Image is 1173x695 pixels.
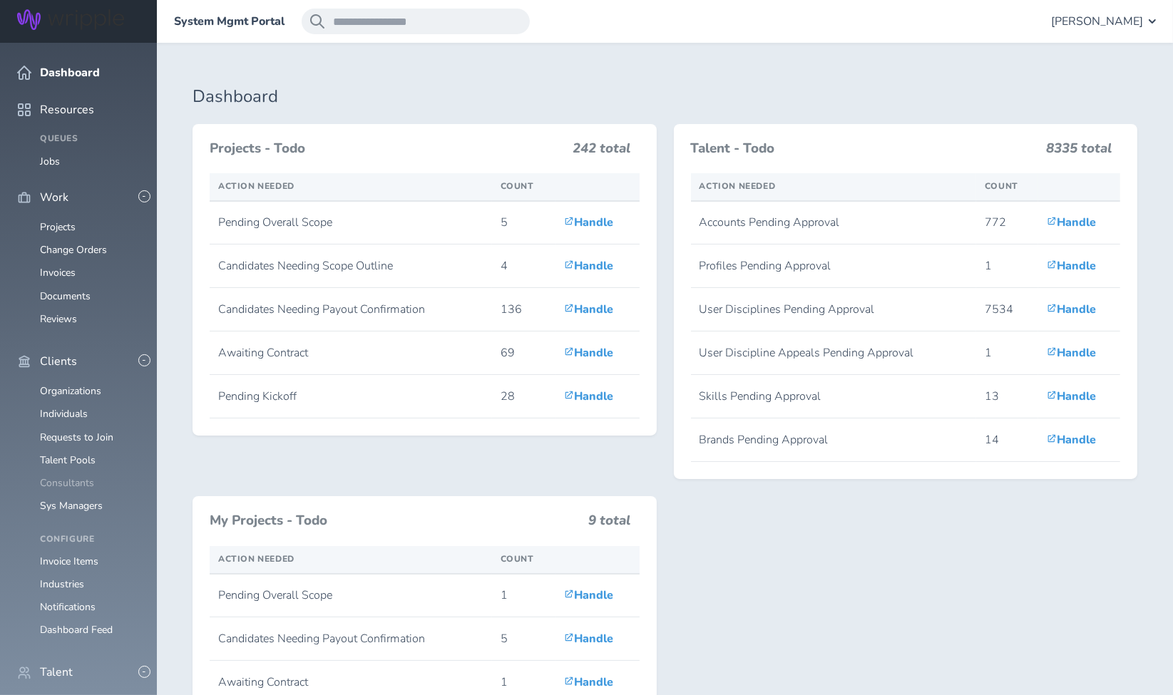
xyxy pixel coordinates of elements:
[40,155,60,168] a: Jobs
[1046,141,1112,163] h3: 8335 total
[700,180,776,192] span: Action Needed
[1047,345,1096,361] a: Handle
[210,375,492,418] td: Pending Kickoff
[40,476,94,490] a: Consultants
[210,288,492,331] td: Candidates Needing Payout Confirmation
[564,587,613,603] a: Handle
[40,600,96,614] a: Notifications
[40,499,103,513] a: Sys Managers
[218,553,294,565] span: Action Needed
[589,513,631,535] h3: 9 total
[492,244,555,288] td: 4
[1047,432,1096,448] a: Handle
[210,331,492,375] td: Awaiting Contract
[564,215,613,230] a: Handle
[976,201,1038,244] td: 772
[976,244,1038,288] td: 1
[691,331,976,375] td: User Discipline Appeals Pending Approval
[691,288,976,331] td: User Disciplines Pending Approval
[691,201,976,244] td: Accounts Pending Approval
[691,141,1038,157] h3: Talent - Todo
[492,201,555,244] td: 5
[1047,302,1096,317] a: Handle
[1047,258,1096,274] a: Handle
[40,134,140,144] h4: Queues
[40,453,96,467] a: Talent Pools
[564,388,613,404] a: Handle
[218,180,294,192] span: Action Needed
[492,331,555,375] td: 69
[1047,215,1096,230] a: Handle
[138,354,150,366] button: -
[40,243,107,257] a: Change Orders
[976,418,1038,462] td: 14
[40,355,77,368] span: Clients
[40,431,113,444] a: Requests to Join
[210,574,492,617] td: Pending Overall Scope
[573,141,631,163] h3: 242 total
[138,666,150,678] button: -
[976,288,1038,331] td: 7534
[492,375,555,418] td: 28
[40,220,76,234] a: Projects
[210,617,492,661] td: Candidates Needing Payout Confirmation
[40,312,77,326] a: Reviews
[40,191,68,204] span: Work
[138,190,150,202] button: -
[17,9,124,30] img: Wripple
[691,375,976,418] td: Skills Pending Approval
[985,180,1018,192] span: Count
[40,103,94,116] span: Resources
[174,15,285,28] a: System Mgmt Portal
[501,553,534,565] span: Count
[1047,388,1096,404] a: Handle
[210,513,580,529] h3: My Projects - Todo
[564,631,613,647] a: Handle
[564,258,613,274] a: Handle
[492,288,555,331] td: 136
[210,141,565,157] h3: Projects - Todo
[501,180,534,192] span: Count
[40,66,100,79] span: Dashboard
[40,407,88,421] a: Individuals
[40,555,98,568] a: Invoice Items
[976,375,1038,418] td: 13
[40,577,84,591] a: Industries
[193,87,1137,107] h1: Dashboard
[40,535,140,545] h4: Configure
[492,617,555,661] td: 5
[40,289,91,303] a: Documents
[40,623,113,637] a: Dashboard Feed
[564,674,613,690] a: Handle
[1051,9,1156,34] button: [PERSON_NAME]
[492,574,555,617] td: 1
[40,384,101,398] a: Organizations
[40,666,73,679] span: Talent
[976,331,1038,375] td: 1
[40,266,76,279] a: Invoices
[564,302,613,317] a: Handle
[1051,15,1143,28] span: [PERSON_NAME]
[210,201,492,244] td: Pending Overall Scope
[691,418,976,462] td: Brands Pending Approval
[564,345,613,361] a: Handle
[691,244,976,288] td: Profiles Pending Approval
[210,244,492,288] td: Candidates Needing Scope Outline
